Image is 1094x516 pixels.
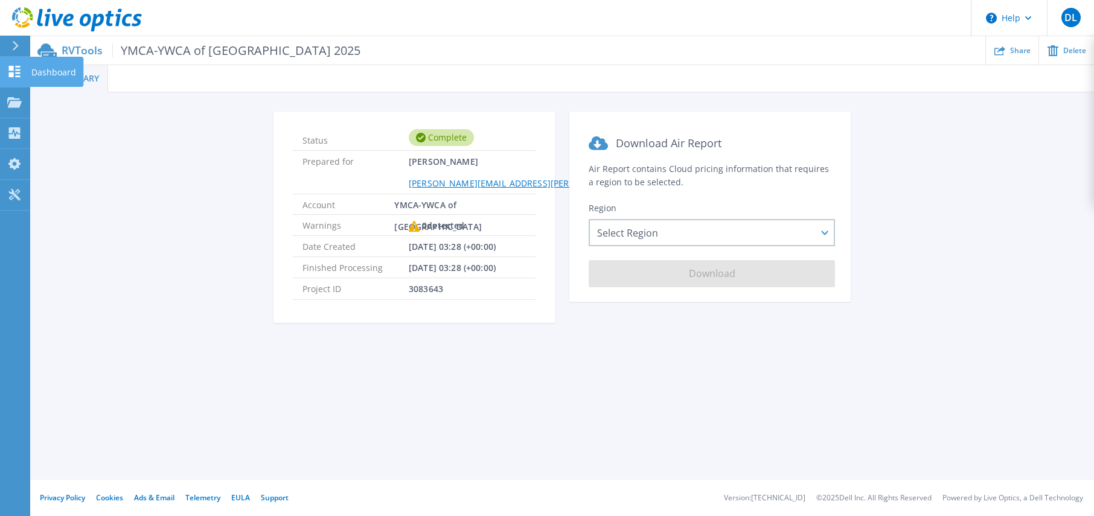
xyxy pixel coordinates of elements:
[409,236,496,256] span: [DATE] 03:28 (+00:00)
[302,194,394,214] span: Account
[302,130,409,145] span: Status
[589,202,616,214] span: Region
[724,494,805,502] li: Version: [TECHNICAL_ID]
[40,492,85,503] a: Privacy Policy
[409,257,496,278] span: [DATE] 03:28 (+00:00)
[302,257,409,278] span: Finished Processing
[1063,47,1086,54] span: Delete
[616,136,721,150] span: Download Air Report
[409,177,690,189] a: [PERSON_NAME][EMAIL_ADDRESS][PERSON_NAME][DOMAIN_NAME]
[231,492,250,503] a: EULA
[31,57,76,88] p: Dashboard
[302,236,409,256] span: Date Created
[394,194,526,214] span: YMCA-YWCA of [GEOGRAPHIC_DATA]
[816,494,932,502] li: © 2025 Dell Inc. All Rights Reserved
[302,278,409,299] span: Project ID
[589,260,835,287] button: Download
[409,215,464,237] div: 0 detected
[261,492,289,503] a: Support
[134,492,174,503] a: Ads & Email
[409,151,690,193] span: [PERSON_NAME]
[1010,47,1031,54] span: Share
[302,215,409,235] span: Warnings
[112,43,360,57] span: YMCA-YWCA of [GEOGRAPHIC_DATA] 2025
[942,494,1083,502] li: Powered by Live Optics, a Dell Technology
[1064,13,1077,22] span: DL
[185,492,220,503] a: Telemetry
[302,151,409,193] span: Prepared for
[96,492,123,503] a: Cookies
[589,219,835,246] div: Select Region
[62,43,360,57] p: RVTools
[409,278,443,299] span: 3083643
[409,129,474,146] div: Complete
[589,163,829,188] span: Air Report contains Cloud pricing information that requires a region to be selected.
